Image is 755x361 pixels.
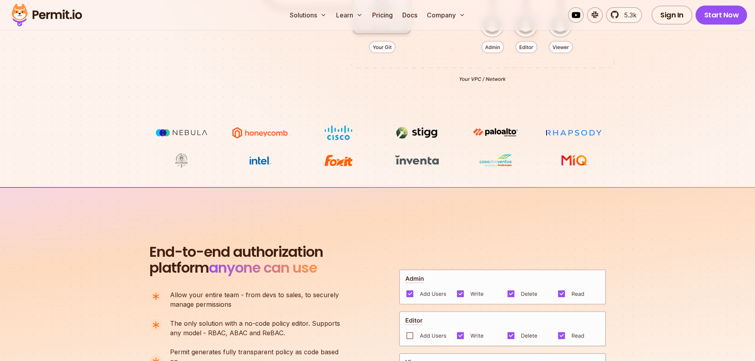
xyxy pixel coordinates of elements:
span: The only solution with a no-code policy editor. Supports [170,319,340,328]
img: Stigg [387,125,447,140]
img: Foxit [309,153,368,168]
a: Docs [399,7,421,23]
span: 5.3k [619,10,636,20]
img: inventa [387,153,447,167]
button: Learn [333,7,366,23]
h2: platform [149,244,323,276]
img: Intel [230,153,290,168]
img: Permit logo [8,2,86,29]
a: Start Now [696,6,747,25]
span: anyone can use [209,258,317,278]
span: End-to-end authorization [149,244,323,260]
a: Pricing [369,7,396,23]
button: Company [424,7,468,23]
span: Allow your entire team - from devs to sales, to securely [170,290,339,300]
img: Cisco [309,125,368,140]
p: any model - RBAC, ABAC and ReBAC. [170,319,340,338]
img: Maricopa County Recorder\'s Office [152,153,211,168]
p: manage permissions [170,290,339,309]
img: MIQ [547,154,600,167]
a: 5.3k [606,7,642,23]
a: Sign In [652,6,692,25]
img: Honeycomb [230,125,290,140]
img: Casa dos Ventos [466,153,525,168]
img: paloalto [466,125,525,139]
button: Solutions [287,7,330,23]
img: Rhapsody Health [544,125,604,140]
img: Nebula [152,125,211,140]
